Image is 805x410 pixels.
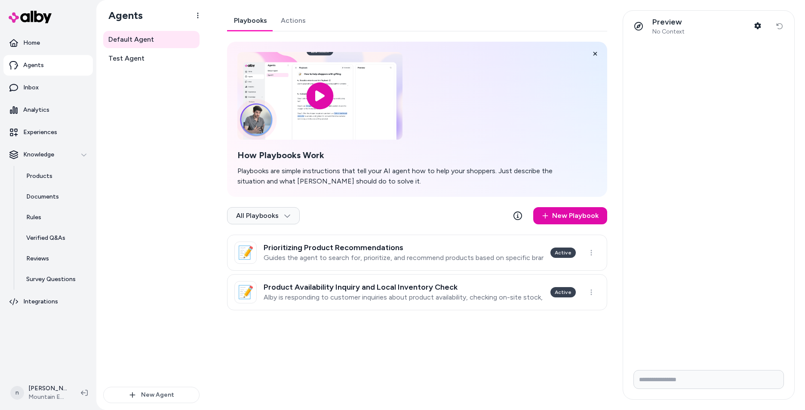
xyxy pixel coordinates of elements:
p: Documents [26,193,59,201]
p: Experiences [23,128,57,137]
a: Enable Validation [3,48,52,55]
span: n [10,386,24,400]
a: Playbooks [227,10,274,31]
p: Integrations [23,297,58,306]
a: Integrations [3,291,93,312]
div: Active [550,248,576,258]
a: Verified Q&As [18,228,93,248]
h3: Prioritizing Product Recommendations [264,243,544,252]
a: Analytics [3,100,93,120]
a: Actions [274,10,313,31]
a: 📝Product Availability Inquiry and Local Inventory CheckAlby is responding to customer inquiries a... [227,274,607,310]
p: Products [26,172,52,181]
p: Alby is responding to customer inquiries about product availability, checking on-site stock, or i... [264,293,544,302]
a: Products [18,166,93,187]
div: 📝 [234,242,257,264]
span: All Playbooks [236,211,291,220]
p: Analytics Inspector 1.7.0 [3,3,126,11]
p: Playbooks are simple instructions that tell your AI agent how to help your shoppers. Just describ... [237,166,568,187]
a: 📝Prioritizing Product RecommendationsGuides the agent to search for, prioritize, and recommend pr... [227,235,607,271]
button: n[PERSON_NAME]Mountain Equipment Company [5,379,74,407]
p: Guides the agent to search for, prioritize, and recommend products based on specific brand and de... [264,254,544,262]
a: Reviews [18,248,93,269]
h1: Agents [101,9,143,22]
a: New Playbook [533,207,607,224]
a: Inbox [3,77,93,98]
a: Agents [3,55,93,76]
span: Test Agent [108,53,144,64]
h2: How Playbooks Work [237,150,568,161]
div: Active [550,287,576,297]
span: No Context [652,28,685,36]
p: Rules [26,213,41,222]
p: Verified Q&As [26,234,65,242]
a: Test Agent [103,50,200,67]
button: Knowledge [3,144,93,165]
a: Rules [18,207,93,228]
p: Knowledge [23,150,54,159]
button: New Agent [103,387,200,403]
h5: Bazaarvoice Analytics content is not detected on this page. [3,21,126,34]
span: Default Agent [108,34,154,45]
span: Mountain Equipment Company [28,393,67,401]
p: Reviews [26,254,49,263]
p: Inbox [23,83,39,92]
img: alby Logo [9,11,52,23]
a: Default Agent [103,31,200,48]
input: Write your prompt here [633,370,784,389]
p: Home [23,39,40,47]
abbr: Enabling validation will send analytics events to the Bazaarvoice validation service. If an event... [3,48,52,55]
p: Agents [23,61,44,70]
a: Home [3,33,93,53]
a: Experiences [3,122,93,143]
a: Documents [18,187,93,207]
div: 📝 [234,281,257,303]
a: Survey Questions [18,269,93,290]
p: [PERSON_NAME] [28,384,67,393]
p: Preview [652,17,685,27]
p: Analytics [23,106,49,114]
h3: Product Availability Inquiry and Local Inventory Check [264,283,544,291]
p: Survey Questions [26,275,76,284]
button: All Playbooks [227,207,300,224]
